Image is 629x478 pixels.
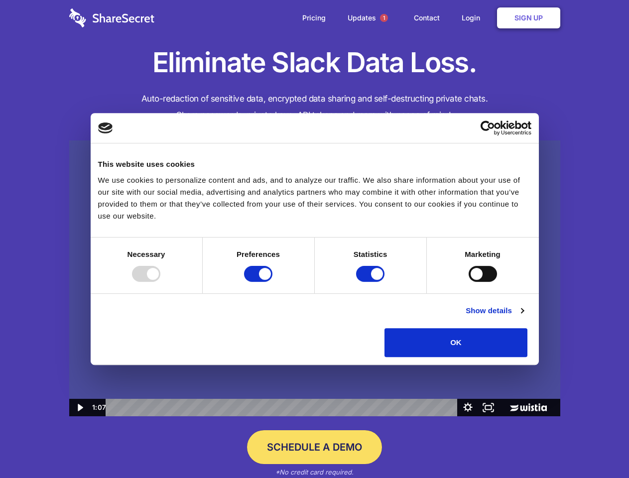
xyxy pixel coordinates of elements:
button: Play Video [69,399,90,416]
span: 1 [380,14,388,22]
em: *No credit card required. [275,468,354,476]
button: OK [384,328,527,357]
strong: Marketing [465,250,501,258]
h1: Eliminate Slack Data Loss. [69,45,560,81]
a: Sign Up [497,7,560,28]
button: Show settings menu [458,399,478,416]
a: Usercentrics Cookiebot - opens in a new window [444,120,531,135]
a: Login [452,2,495,33]
img: logo-wordmark-white-trans-d4663122ce5f474addd5e946df7df03e33cb6a1c49d2221995e7729f52c070b2.svg [69,8,154,27]
strong: Preferences [237,250,280,258]
div: We use cookies to personalize content and ads, and to analyze our traffic. We also share informat... [98,174,531,222]
img: Sharesecret [69,140,560,417]
button: Fullscreen [478,399,499,416]
a: Wistia Logo -- Learn More [499,399,560,416]
a: Contact [404,2,450,33]
a: Pricing [292,2,336,33]
div: Playbar [114,399,453,416]
img: logo [98,122,113,133]
h4: Auto-redaction of sensitive data, encrypted data sharing and self-destructing private chats. Shar... [69,91,560,123]
a: Show details [466,305,523,317]
a: Schedule a Demo [247,430,382,464]
strong: Statistics [354,250,387,258]
div: This website uses cookies [98,158,531,170]
strong: Necessary [127,250,165,258]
